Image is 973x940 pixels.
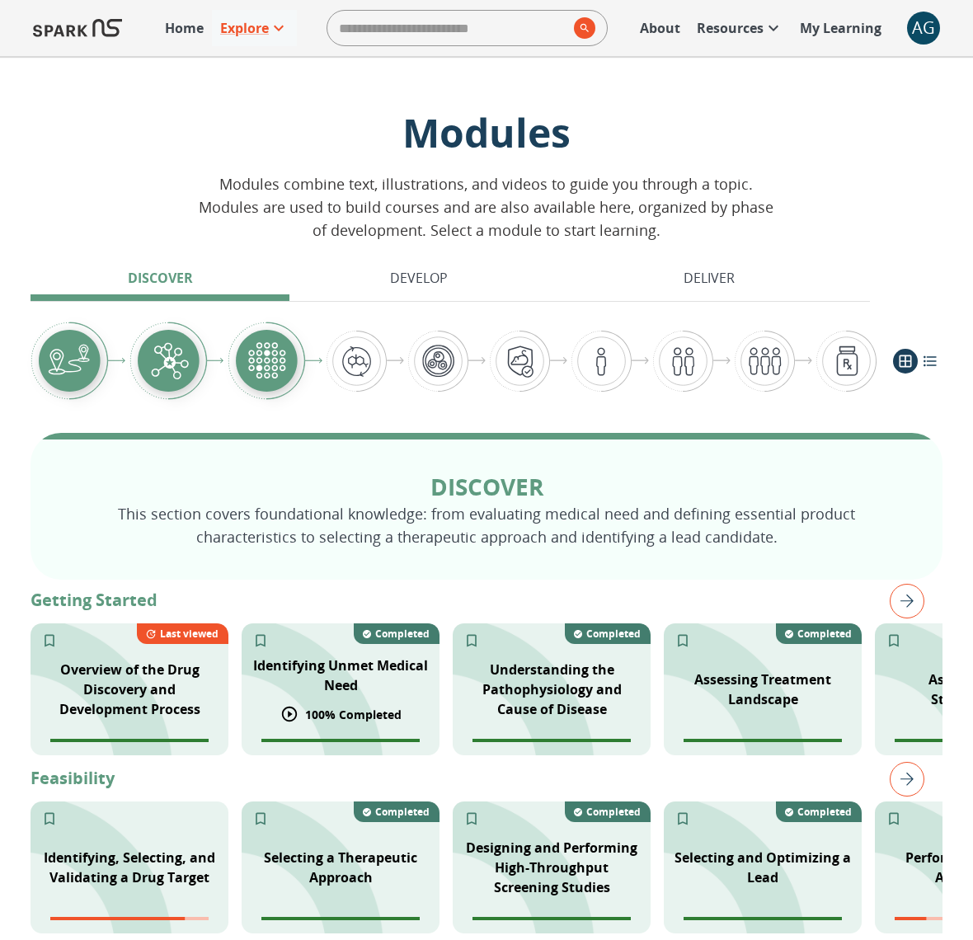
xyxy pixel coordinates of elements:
img: arrow-right [632,357,649,364]
button: account of current user [907,12,940,45]
img: Logo of SPARK at Stanford [33,8,122,48]
div: SPARK NS branding pattern [453,801,651,933]
div: Spark NS branding pattern [242,801,439,933]
p: About [640,18,680,38]
span: Module completion progress of user [684,739,842,742]
div: SPARK NS branding pattern [664,801,862,933]
p: Getting Started [31,588,942,613]
div: SPARK NS branding pattern [31,623,228,755]
button: grid view [893,349,918,374]
p: This section covers foundational knowledge: from evaluating medical need and defining essential p... [83,502,890,548]
img: arrow-right [387,357,404,364]
p: Identifying Unmet Medical Need [251,656,430,695]
p: Completed [375,805,430,819]
span: Module completion progress of user [261,739,420,742]
img: arrow-right [207,358,224,364]
svg: Add to My Learning [886,632,902,649]
button: list view [918,349,942,374]
p: Develop [390,268,448,288]
p: My Learning [800,18,881,38]
svg: Add to My Learning [886,811,902,827]
svg: Add to My Learning [252,632,269,649]
a: Home [157,10,212,46]
div: Graphic showing the progression through the Discover, Develop, and Deliver pipeline, highlighting... [31,322,877,400]
p: Discover [128,268,193,288]
p: Feasibility [31,766,942,791]
p: Understanding the Pathophysiology and Cause of Disease [463,660,641,719]
svg: Add to My Learning [41,632,58,649]
a: Explore [212,10,297,46]
span: Module completion progress of user [684,917,842,920]
svg: Add to My Learning [675,632,691,649]
span: Module completion progress of user [261,917,420,920]
div: SPARK NS branding pattern [664,623,862,755]
p: Home [165,18,204,38]
p: Completed [797,627,852,641]
p: Modules combine text, illustrations, and videos to guide you through a topic. Modules are used to... [190,172,783,242]
img: arrow-right [108,358,125,364]
p: Completed [797,805,852,819]
p: 100 % Completed [305,706,402,723]
span: Module completion progress of user [472,917,631,920]
p: Overview of the Drug Discovery and Development Process [40,660,219,719]
div: SPARK NS branding pattern [242,623,439,755]
img: arrow-right [305,358,322,364]
p: Discover [83,471,890,502]
a: Resources [689,10,792,46]
span: Module completion progress of user [50,917,209,920]
p: Completed [586,627,641,641]
svg: Add to My Learning [463,811,480,827]
span: Module completion progress of user [472,739,631,742]
p: Selecting a Therapeutic Approach [251,848,430,887]
div: Dart hitting bullseye [31,801,228,933]
p: Completed [375,627,430,641]
svg: Add to My Learning [252,811,269,827]
svg: Add to My Learning [463,632,480,649]
a: About [632,10,689,46]
p: Completed [586,805,641,819]
img: arrow-right [550,357,567,364]
p: Deliver [684,268,735,288]
p: Resources [697,18,764,38]
p: Last viewed [160,627,219,641]
p: Designing and Performing High-Throughput Screening Studies [463,838,641,897]
span: Module completion progress of user [50,739,209,742]
p: Identifying, Selecting, and Validating a Drug Target [40,848,219,887]
img: arrow-right [713,357,731,364]
p: Explore [220,18,269,38]
button: right [883,577,924,625]
div: AG [907,12,940,45]
p: Assessing Treatment Landscape [674,670,852,709]
p: Modules [190,106,783,159]
img: arrow-right [468,357,486,364]
div: SPARK NS branding pattern [453,623,651,755]
svg: Add to My Learning [675,811,691,827]
svg: Add to My Learning [41,811,58,827]
p: Selecting and Optimizing a Lead [674,848,852,887]
button: search [567,11,595,45]
img: arrow-right [795,357,812,364]
a: My Learning [792,10,891,46]
button: right [883,755,924,803]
